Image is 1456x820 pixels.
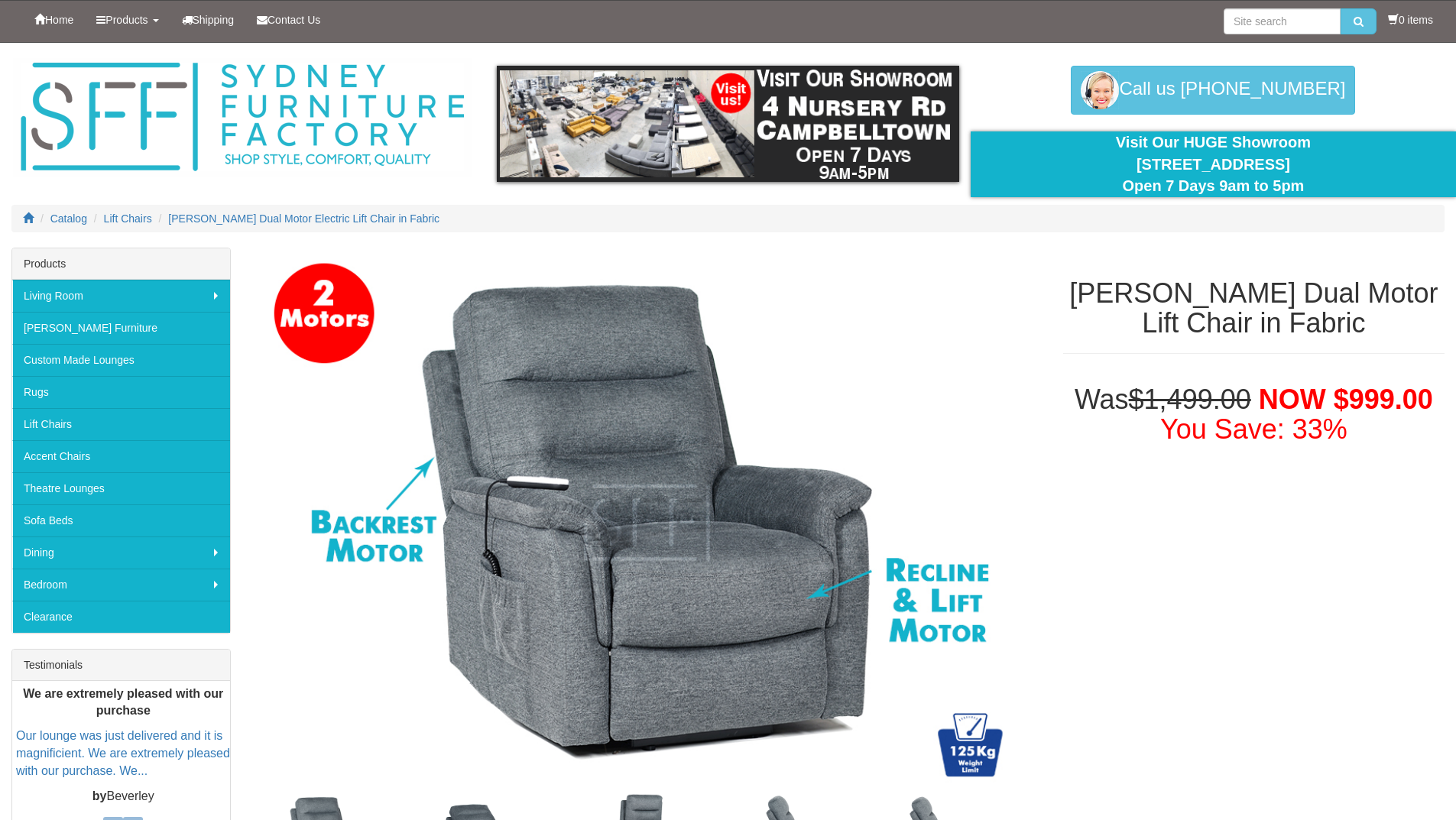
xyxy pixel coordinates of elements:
[50,212,87,225] a: Catalog
[1259,384,1433,415] span: NOW $999.00
[104,212,152,225] a: Lift Chairs
[1388,12,1433,28] li: 0 items
[16,730,230,778] a: Our lounge was just delivered and it is magnificient. We are extremely pleased with our purchase....
[105,14,148,26] span: Products
[12,504,230,536] a: Sofa Beds
[12,344,230,376] a: Custom Made Lounges
[23,1,85,39] a: Home
[12,536,230,569] a: Dining
[85,1,170,39] a: Products
[12,280,230,312] a: Living Room
[12,312,230,344] a: [PERSON_NAME] Furniture
[12,472,230,504] a: Theatre Lounges
[12,569,230,601] a: Bedroom
[12,248,230,280] div: Products
[12,376,230,408] a: Rugs
[45,14,73,26] span: Home
[245,1,332,39] a: Contact Us
[16,788,230,805] p: Beverley
[268,14,320,26] span: Contact Us
[193,14,235,26] span: Shipping
[13,58,472,177] img: Sydney Furniture Factory
[170,1,246,39] a: Shipping
[982,131,1445,197] div: Visit Our HUGE Showroom [STREET_ADDRESS] Open 7 Days 9am to 5pm
[497,66,959,182] img: showroom.gif
[1063,278,1445,339] h1: [PERSON_NAME] Dual Motor Lift Chair in Fabric
[1063,384,1445,445] h1: Was
[168,212,439,225] a: [PERSON_NAME] Dual Motor Electric Lift Chair in Fabric
[12,408,230,440] a: Lift Chairs
[23,687,223,718] b: We are extremely pleased with our purchase
[12,601,230,633] a: Clearance
[92,789,107,802] b: by
[1160,413,1347,445] font: You Save: 33%
[12,440,230,472] a: Accent Chairs
[12,650,230,681] div: Testimonials
[1224,8,1341,34] input: Site search
[1129,384,1251,415] del: $1,499.00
